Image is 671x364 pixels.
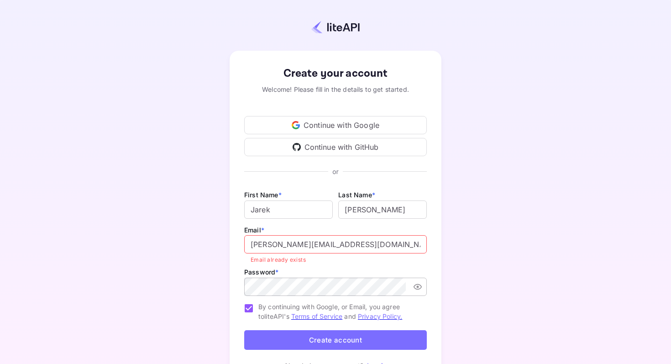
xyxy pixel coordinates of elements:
[338,200,427,219] input: Doe
[311,21,360,34] img: liteapi
[244,138,427,156] div: Continue with GitHub
[251,255,420,264] p: Email already exists
[244,191,282,199] label: First Name
[244,116,427,134] div: Continue with Google
[358,312,402,320] a: Privacy Policy.
[244,330,427,350] button: Create account
[244,84,427,94] div: Welcome! Please fill in the details to get started.
[244,235,427,253] input: johndoe@gmail.com
[244,226,264,234] label: Email
[291,312,342,320] a: Terms of Service
[409,279,426,295] button: toggle password visibility
[244,200,333,219] input: John
[244,268,278,276] label: Password
[244,65,427,82] div: Create your account
[338,191,375,199] label: Last Name
[258,302,419,321] span: By continuing with Google, or Email, you agree to liteAPI's and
